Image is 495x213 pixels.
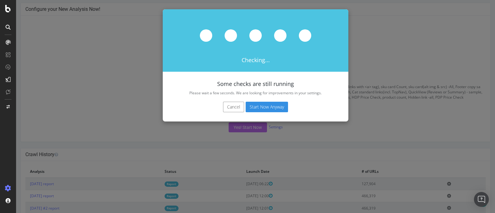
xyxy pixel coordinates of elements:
[159,81,320,87] h4: Some checks are still running
[159,90,320,96] p: Please wait a few seconds. We are looking for improvements in your settings.
[207,102,228,112] button: Cancel
[230,102,272,112] button: Start Now Anyway
[474,192,489,207] div: Open Intercom Messenger
[147,9,332,72] div: Checking...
